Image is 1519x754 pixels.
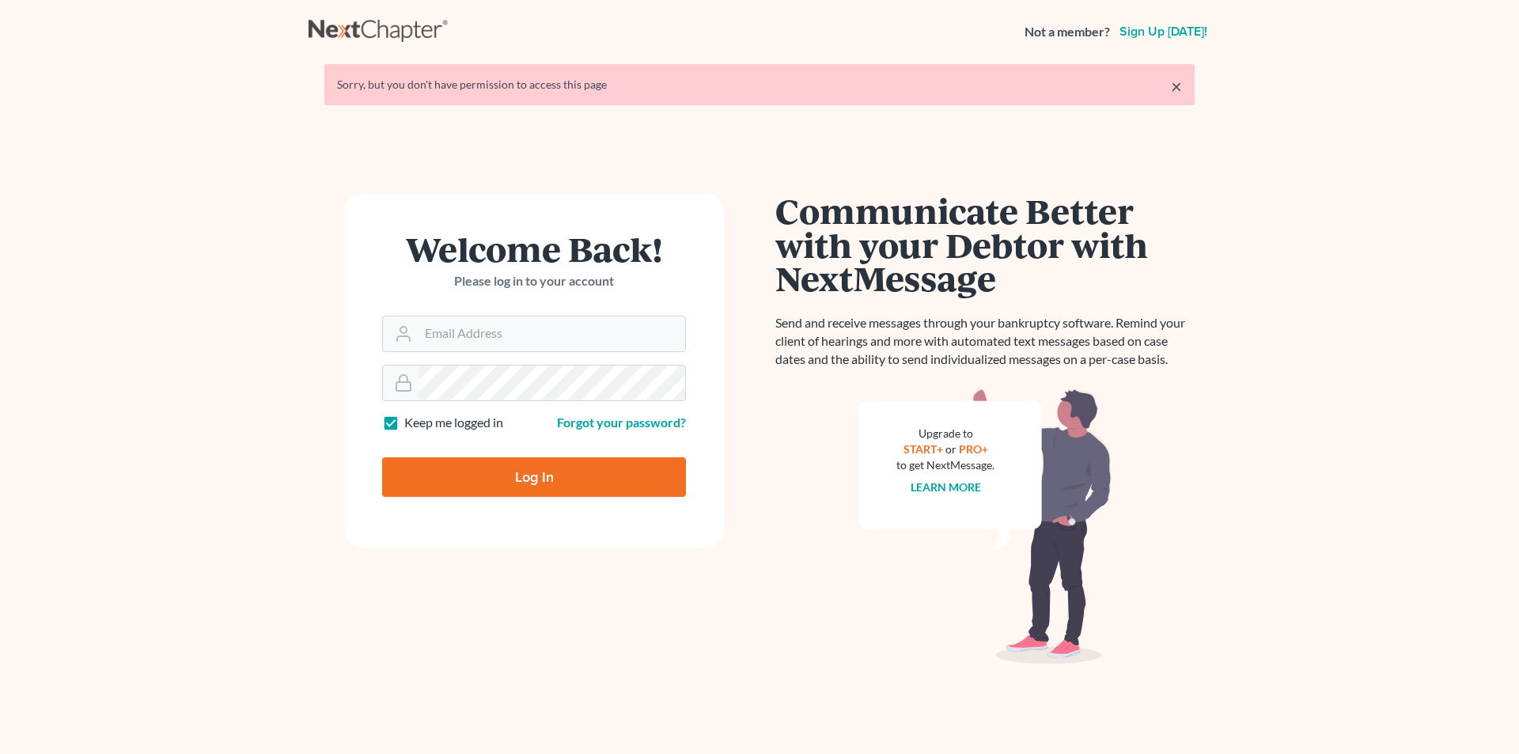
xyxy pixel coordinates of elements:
img: nextmessage_bg-59042aed3d76b12b5cd301f8e5b87938c9018125f34e5fa2b7a6b67550977c72.svg [858,388,1112,665]
label: Keep me logged in [404,414,503,432]
div: Upgrade to [896,426,994,441]
strong: Not a member? [1025,23,1110,41]
h1: Welcome Back! [382,232,686,266]
input: Log In [382,457,686,497]
a: PRO+ [959,442,988,456]
p: Please log in to your account [382,272,686,290]
a: Forgot your password? [557,415,686,430]
a: Learn more [911,480,981,494]
input: Email Address [419,316,685,351]
a: × [1171,77,1182,96]
a: Sign up [DATE]! [1116,25,1210,38]
div: to get NextMessage. [896,457,994,473]
p: Send and receive messages through your bankruptcy software. Remind your client of hearings and mo... [775,314,1195,369]
a: START+ [903,442,943,456]
span: or [945,442,956,456]
h1: Communicate Better with your Debtor with NextMessage [775,194,1195,295]
div: Sorry, but you don't have permission to access this page [337,77,1182,93]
